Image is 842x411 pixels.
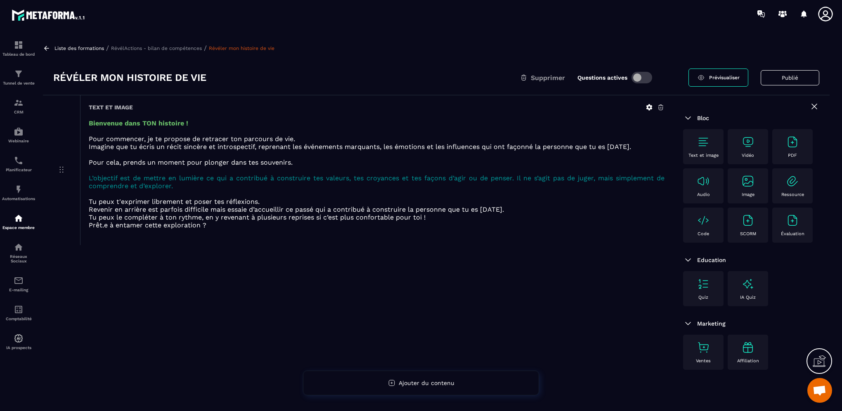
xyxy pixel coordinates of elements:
span: Education [697,257,726,263]
img: text-image no-wra [786,135,799,149]
h6: Text et image [89,104,133,111]
span: Marketing [697,320,726,327]
a: formationformationTunnel de vente [2,63,35,92]
img: formation [14,40,24,50]
span: Bloc [697,115,709,121]
p: CRM [2,110,35,114]
img: accountant [14,305,24,314]
p: Automatisations [2,196,35,201]
p: Tableau de bord [2,52,35,57]
span: Supprimer [531,74,565,82]
a: formationformationCRM [2,92,35,120]
p: Prêt.e à entamer cette exploration ? [89,221,665,229]
img: text-image [741,277,754,291]
img: formation [14,98,24,108]
img: text-image no-wra [786,214,799,227]
strong: Bienvenue dans TON histoire ! [89,119,188,127]
img: automations [14,213,24,223]
p: Ventes [696,358,711,364]
p: E-mailing [2,288,35,292]
p: Ressource [781,192,804,197]
a: Prévisualiser [688,68,748,87]
img: automations [14,333,24,343]
p: Image [742,192,754,197]
img: text-image no-wra [697,135,710,149]
a: Ouvrir le chat [807,378,832,403]
img: text-image no-wra [697,341,710,354]
p: Espace membre [2,225,35,230]
img: text-image no-wra [697,277,710,291]
img: arrow-down [683,255,693,265]
p: Code [698,231,709,236]
a: Liste des formations [54,45,104,51]
p: Imagine que tu écris un récit sincère et introspectif, reprenant les événements marquants, les ém... [89,143,665,151]
p: Planificateur [2,168,35,172]
h3: Révéler mon histoire de vie [53,71,206,84]
p: Évaluation [781,231,804,236]
img: text-image no-wra [786,175,799,188]
a: RévélActions - bilan de compétences [111,45,202,51]
p: Revenir en arrière est parfois difficile mais essaie d’accueillir ce passé qui a contribué à cons... [89,205,665,213]
a: social-networksocial-networkRéseaux Sociaux [2,236,35,269]
span: Prévisualiser [709,75,740,80]
p: PDF [788,153,797,158]
span: Ajouter du contenu [399,380,454,386]
p: Réseaux Sociaux [2,254,35,263]
p: Vidéo [742,153,754,158]
img: scheduler [14,156,24,165]
img: email [14,276,24,286]
p: Affiliation [737,358,759,364]
label: Questions actives [577,74,627,81]
span: / [204,44,207,52]
a: automationsautomationsEspace membre [2,207,35,236]
p: Tu peux t'exprimer librement et poser tes réflexions. [89,198,665,205]
p: Pour cela, prends un moment pour plonger dans tes souvenirs. [89,158,665,166]
img: logo [12,7,86,22]
img: text-image no-wra [697,214,710,227]
p: Comptabilité [2,317,35,321]
img: text-image no-wra [741,175,754,188]
img: text-image no-wra [741,214,754,227]
a: accountantaccountantComptabilité [2,298,35,327]
a: automationsautomationsAutomatisations [2,178,35,207]
img: text-image [741,341,754,354]
p: IA prospects [2,345,35,350]
p: Tu peux le compléter à ton rythme, en y revenant à plusieurs reprises si c’est plus confortable p... [89,213,665,221]
p: Text et image [688,153,719,158]
button: Publié [761,70,819,85]
img: automations [14,184,24,194]
a: formationformationTableau de bord [2,34,35,63]
img: text-image no-wra [741,135,754,149]
p: Audio [697,192,710,197]
img: arrow-down [683,113,693,123]
span: L’objectif est de mettre en lumière ce qui a contribué à construire tes valeurs, tes croyances et... [89,174,665,190]
p: Quiz [698,295,708,300]
img: text-image no-wra [697,175,710,188]
p: Tunnel de vente [2,81,35,85]
p: IA Quiz [740,295,756,300]
a: Révéler mon histoire de vie [209,45,274,51]
img: formation [14,69,24,79]
img: automations [14,127,24,137]
a: emailemailE-mailing [2,269,35,298]
img: arrow-down [683,319,693,328]
p: Webinaire [2,139,35,143]
a: schedulerschedulerPlanificateur [2,149,35,178]
img: social-network [14,242,24,252]
p: SCORM [740,231,756,236]
a: automationsautomationsWebinaire [2,120,35,149]
p: Pour commencer, je te propose de retracer ton parcours de vie. [89,135,665,143]
span: / [106,44,109,52]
